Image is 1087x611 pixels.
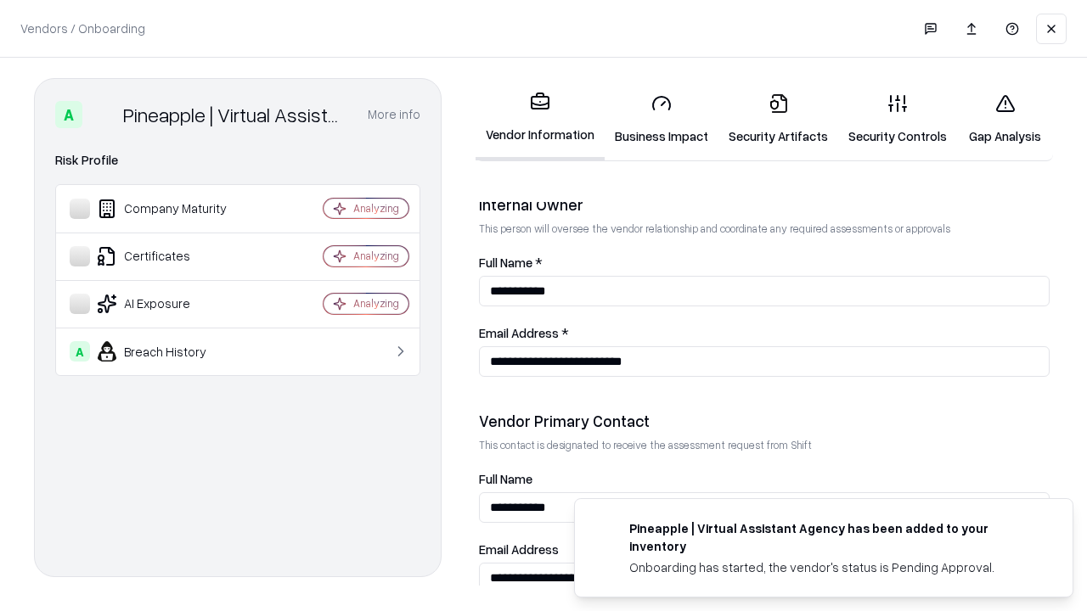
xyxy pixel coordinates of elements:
div: Internal Owner [479,194,1050,215]
div: Certificates [70,246,273,266]
p: This contact is designated to receive the assessment request from Shift [479,438,1050,452]
a: Gap Analysis [957,80,1053,159]
div: A [55,101,82,128]
div: A [70,341,90,362]
div: Onboarding has started, the vendor's status is Pending Approval. [629,558,1032,576]
div: Analyzing [353,201,399,216]
img: Pineapple | Virtual Assistant Agency [89,101,116,128]
div: Company Maturity [70,199,273,219]
button: More info [368,99,420,130]
div: Breach History [70,341,273,362]
div: Pineapple | Virtual Assistant Agency [123,101,347,128]
div: Analyzing [353,296,399,311]
label: Email Address * [479,327,1050,339]
div: Pineapple | Virtual Assistant Agency has been added to your inventory [629,519,1032,555]
p: Vendors / Onboarding [20,20,145,37]
label: Full Name * [479,256,1050,269]
a: Security Artifacts [718,80,838,159]
a: Business Impact [605,80,718,159]
a: Security Controls [838,80,957,159]
a: Vendor Information [476,78,605,160]
label: Full Name [479,473,1050,485]
div: Analyzing [353,249,399,263]
label: Email Address [479,543,1050,556]
img: trypineapple.com [595,519,616,540]
div: Vendor Primary Contact [479,411,1050,431]
p: This person will oversee the vendor relationship and coordinate any required assessments or appro... [479,221,1050,236]
div: Risk Profile [55,150,420,171]
div: AI Exposure [70,294,273,314]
